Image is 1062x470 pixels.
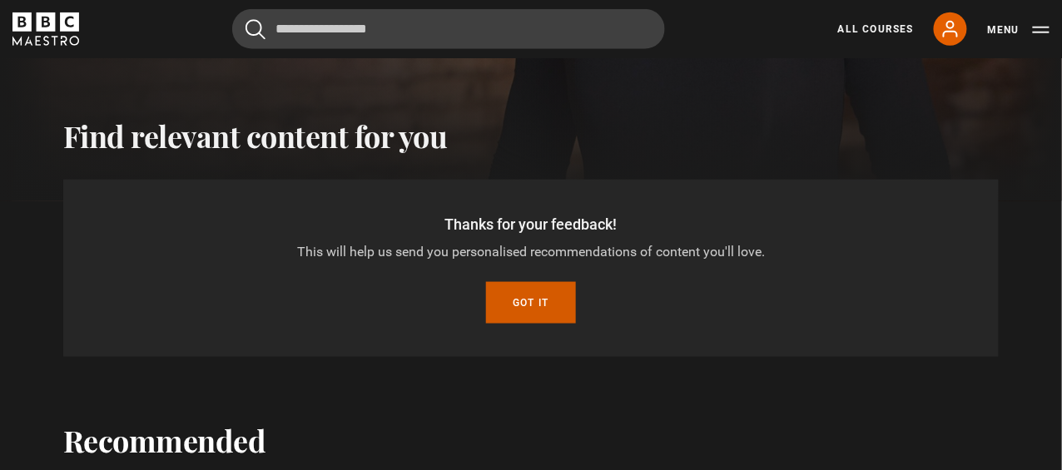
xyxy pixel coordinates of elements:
[838,22,914,37] a: All Courses
[12,12,79,46] svg: BBC Maestro
[987,22,1050,38] button: Toggle navigation
[246,19,265,40] button: Submit the search query
[232,9,665,49] input: Search
[77,242,985,262] p: This will help us send you personalised recommendations of content you'll love.
[486,282,575,324] button: Got it
[63,423,266,458] h2: Recommended
[63,118,999,153] h2: Find relevant content for you
[77,213,985,235] p: Thanks for your feedback!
